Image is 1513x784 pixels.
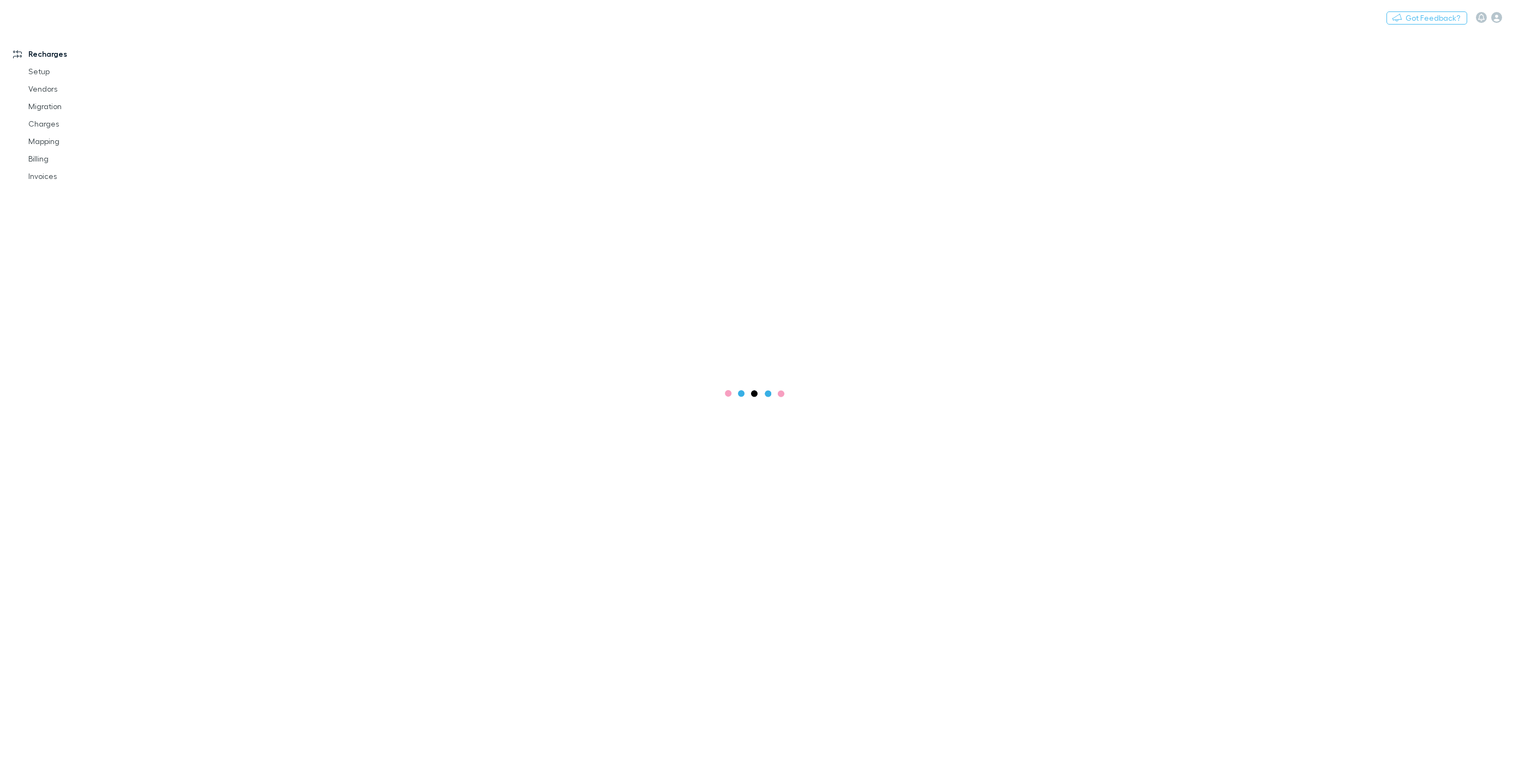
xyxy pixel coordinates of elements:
a: Recharges [2,45,146,63]
a: Billing [17,150,146,167]
a: Charges [17,115,146,133]
a: Invoices [17,167,146,185]
a: Vendors [17,80,146,98]
a: Setup [17,63,146,80]
button: Got Feedback? [1386,11,1467,25]
a: Migration [17,98,146,115]
a: Mapping [17,133,146,150]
